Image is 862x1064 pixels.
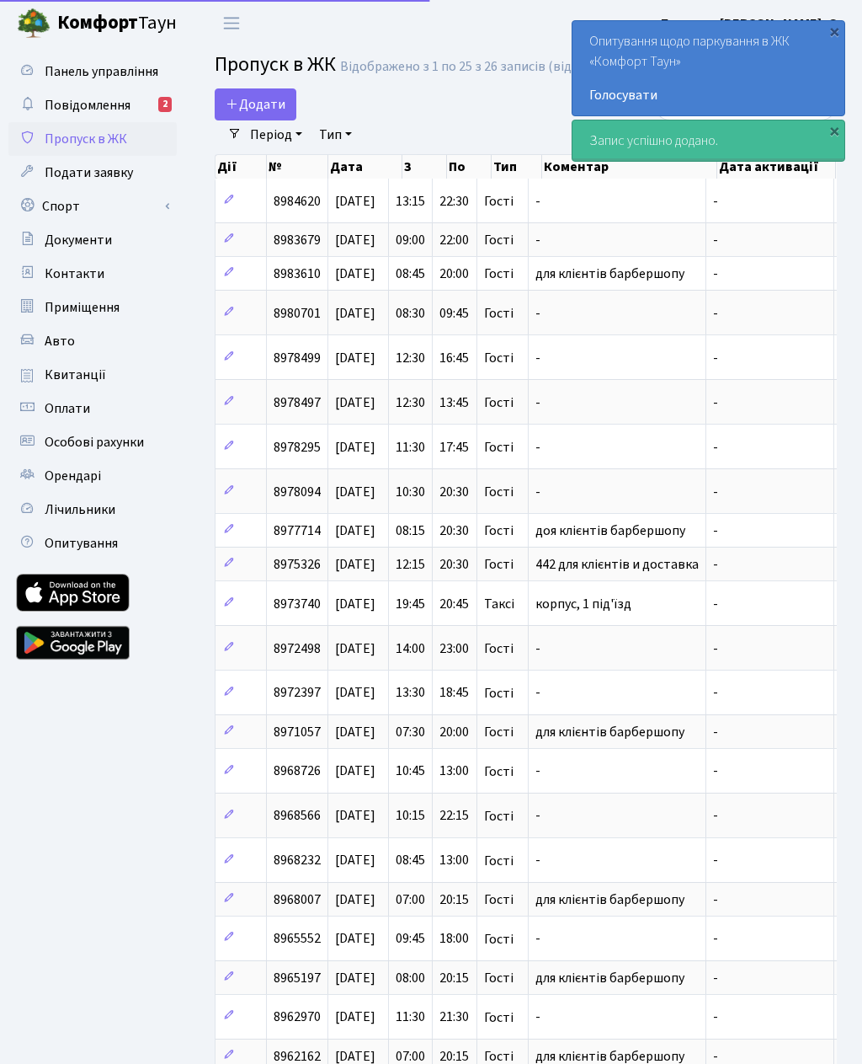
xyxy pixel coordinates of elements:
span: Квитанції [45,366,106,384]
span: 8968007 [274,890,321,909]
a: Тип [312,120,359,149]
span: - [535,930,540,949]
span: Гості [484,1050,513,1063]
span: Авто [45,332,75,350]
a: Голосувати [589,85,827,105]
span: Гості [484,765,513,778]
span: 20:30 [439,521,469,540]
span: 12:30 [396,393,425,412]
div: × [826,23,843,40]
a: Опитування [8,527,177,560]
span: - [535,807,540,826]
span: [DATE] [335,231,375,249]
span: - [713,393,718,412]
span: 22:30 [439,192,469,211]
span: Гості [484,933,513,946]
th: З [402,155,447,179]
span: Лічильники [45,500,115,519]
a: Авто [8,324,177,358]
a: Квитанції [8,358,177,392]
span: Гості [484,893,513,906]
span: Панель управління [45,62,158,81]
span: для клієнтів барбершопу [535,969,684,987]
a: Особові рахунки [8,425,177,459]
span: - [535,231,540,249]
span: 09:45 [439,304,469,323]
span: 14:00 [396,639,425,658]
span: 07:30 [396,723,425,741]
span: 09:00 [396,231,425,249]
span: 22:00 [439,231,469,249]
span: Гості [484,195,513,208]
span: 8971057 [274,723,321,741]
span: [DATE] [335,304,375,323]
span: 19:45 [396,595,425,613]
span: 8965197 [274,969,321,987]
a: Додати [215,88,296,120]
span: - [535,349,540,367]
span: - [713,595,718,613]
span: Гості [484,441,513,454]
span: Додати [226,95,285,114]
span: - [535,639,540,658]
span: [DATE] [335,483,375,501]
span: - [713,231,718,249]
span: - [713,890,718,909]
span: доя клієнтів барбершопу [535,521,685,540]
span: 8977714 [274,521,321,540]
span: - [535,1008,540,1027]
a: Документи [8,223,177,257]
span: Гості [484,267,513,281]
span: - [713,483,718,501]
span: [DATE] [335,852,375,870]
a: Контакти [8,257,177,291]
span: 09:45 [396,930,425,949]
span: 17:45 [439,438,469,457]
a: Приміщення [8,291,177,324]
span: [DATE] [335,349,375,367]
span: 8978094 [274,483,321,501]
span: 13:30 [396,684,425,703]
span: [DATE] [335,393,375,412]
span: 20:30 [439,483,469,501]
span: 18:00 [439,930,469,949]
span: - [535,684,540,703]
span: [DATE] [335,723,375,741]
div: Відображено з 1 по 25 з 26 записів (відфільтровано з 25 записів). [340,59,731,75]
span: Орендарі [45,467,101,485]
span: 20:45 [439,595,469,613]
span: - [713,265,718,283]
span: - [713,438,718,457]
span: 11:30 [396,1008,425,1027]
span: [DATE] [335,684,375,703]
span: [DATE] [335,807,375,826]
span: - [713,684,718,703]
span: - [713,762,718,781]
span: для клієнтів барбершопу [535,723,684,741]
a: Пропуск в ЖК [8,122,177,156]
span: [DATE] [335,762,375,781]
a: Орендарі [8,459,177,493]
span: Оплати [45,399,90,418]
span: Гості [484,524,513,537]
span: 10:30 [396,483,425,501]
span: 13:00 [439,762,469,781]
span: - [535,304,540,323]
span: 8972498 [274,639,321,658]
span: 8978295 [274,438,321,457]
span: 20:15 [439,890,469,909]
span: Пропуск в ЖК [45,130,127,148]
span: 11:30 [396,438,425,457]
span: для клієнтів барбершопу [535,265,684,283]
span: Повідомлення [45,96,130,115]
span: 20:00 [439,265,469,283]
span: - [535,852,540,870]
span: 07:00 [396,890,425,909]
div: 2 [158,97,172,112]
span: - [713,521,718,540]
span: [DATE] [335,438,375,457]
span: - [535,192,540,211]
th: № [267,155,328,179]
span: 16:45 [439,349,469,367]
span: - [535,393,540,412]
